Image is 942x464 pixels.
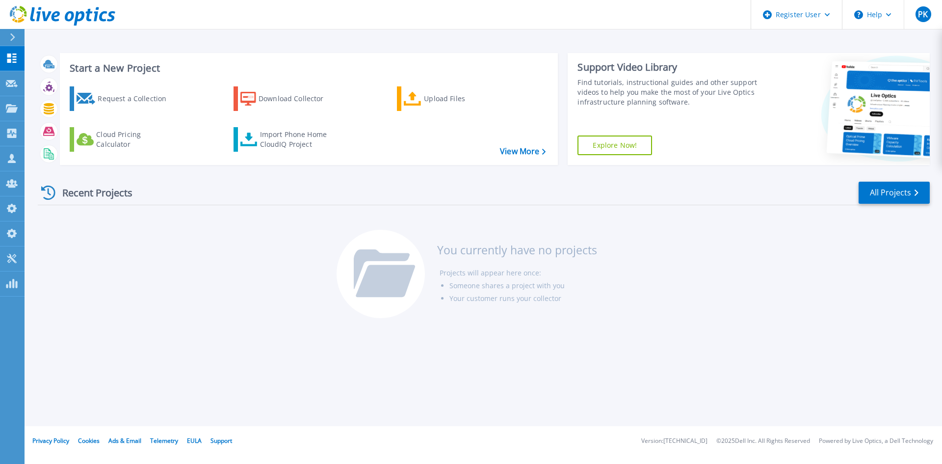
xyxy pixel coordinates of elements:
a: Cookies [78,437,100,445]
a: Ads & Email [108,437,141,445]
li: Someone shares a project with you [449,279,597,292]
div: Upload Files [424,89,502,109]
a: Support [210,437,232,445]
a: View More [500,147,546,156]
h3: Start a New Project [70,63,546,74]
div: Import Phone Home CloudIQ Project [260,130,337,149]
li: © 2025 Dell Inc. All Rights Reserved [716,438,810,444]
div: Request a Collection [98,89,176,109]
div: Find tutorials, instructional guides and other support videos to help you make the most of your L... [577,78,762,107]
a: Upload Files [397,86,506,111]
li: Powered by Live Optics, a Dell Technology [819,438,933,444]
li: Projects will appear here once: [440,267,597,279]
a: EULA [187,437,202,445]
a: Request a Collection [70,86,179,111]
a: Download Collector [234,86,343,111]
a: Explore Now! [577,136,652,155]
li: Version: [TECHNICAL_ID] [641,438,707,444]
div: Support Video Library [577,61,762,74]
a: Telemetry [150,437,178,445]
span: PK [918,10,928,18]
a: Privacy Policy [32,437,69,445]
li: Your customer runs your collector [449,292,597,305]
h3: You currently have no projects [437,245,597,255]
div: Recent Projects [38,181,146,205]
a: Cloud Pricing Calculator [70,127,179,152]
div: Cloud Pricing Calculator [96,130,175,149]
a: All Projects [859,182,930,204]
div: Download Collector [259,89,337,109]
